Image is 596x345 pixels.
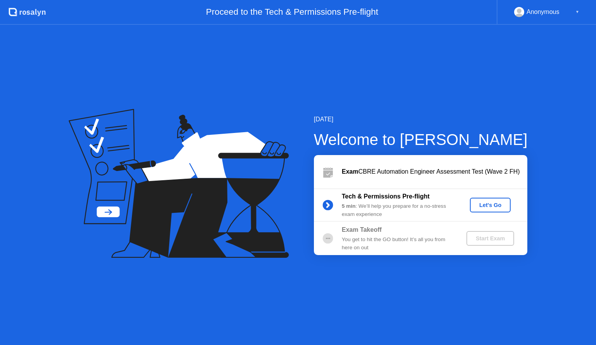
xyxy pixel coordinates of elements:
div: Let's Go [473,202,508,208]
button: Start Exam [466,231,514,246]
button: Let's Go [470,198,511,212]
div: Welcome to [PERSON_NAME] [314,128,528,151]
b: Exam [342,168,359,175]
div: Anonymous [527,7,560,17]
div: [DATE] [314,115,528,124]
div: Start Exam [470,235,511,241]
div: You get to hit the GO button! It’s all you from here on out [342,236,454,252]
b: Exam Takeoff [342,226,382,233]
b: 5 min [342,203,356,209]
div: CBRE Automation Engineer Assessment Test (Wave 2 FH) [342,167,527,176]
b: Tech & Permissions Pre-flight [342,193,430,200]
div: ▼ [575,7,579,17]
div: : We’ll help you prepare for a no-stress exam experience [342,202,454,218]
